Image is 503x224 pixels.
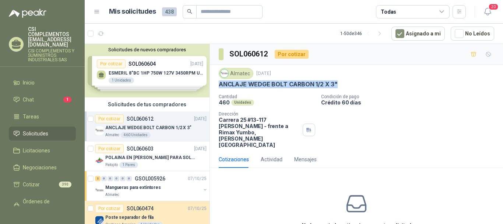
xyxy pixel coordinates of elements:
[23,163,57,172] span: Negociaciones
[381,8,396,16] div: Todas
[194,145,207,152] p: [DATE]
[105,192,119,198] p: Almatec
[188,175,207,182] p: 07/10/25
[105,184,161,191] p: Mangueras para extintores
[23,130,48,138] span: Solicitudes
[95,156,104,165] img: Company Logo
[23,79,35,87] span: Inicio
[220,69,228,77] img: Company Logo
[488,3,499,10] span: 20
[85,97,210,111] div: Solicitudes de tus compradores
[229,48,269,60] h3: SOL060612
[108,176,113,181] div: 0
[9,127,76,141] a: Solicitudes
[127,116,154,121] p: SOL060612
[275,50,309,59] div: Por cotizar
[85,44,210,97] div: Solicitudes de nuevos compradoresPor cotizarSOL060604[DATE] ESMERIL 8"BC 1HP 750W 127V 3450RPM UR...
[105,154,197,161] p: POLAINA EN [PERSON_NAME] PARA SOLDADOR / ADJUNTAR FICHA TECNICA
[28,27,76,47] p: CSI COMPLEMENTOS [EMAIL_ADDRESS][DOMAIN_NAME]
[9,144,76,158] a: Licitaciones
[23,197,69,214] span: Órdenes de Compra
[188,205,207,212] p: 07/10/25
[340,28,386,39] div: 1 - 50 de 346
[114,176,119,181] div: 0
[391,27,445,41] button: Asignado a mi
[135,176,165,181] p: GSOL005926
[127,206,154,211] p: SOL060474
[219,99,230,106] p: 460
[219,94,315,99] p: Cantidad
[85,141,210,171] a: Por cotizarSOL060603[DATE] Company LogoPOLAINA EN [PERSON_NAME] PARA SOLDADOR / ADJUNTAR FICHA TE...
[256,70,271,77] p: [DATE]
[95,144,124,153] div: Por cotizar
[194,116,207,123] p: [DATE]
[231,100,254,106] div: Unidades
[321,94,500,99] p: Condición de pago
[95,126,104,135] img: Company Logo
[9,93,76,107] a: Chat1
[105,124,191,131] p: ANCLAJE WEDGE BOLT CARBON 1/2 X 3"
[219,117,300,148] p: Carrera 25 #13-117 [PERSON_NAME] - frente a Rimax Yumbo , [PERSON_NAME][GEOGRAPHIC_DATA]
[219,80,338,88] p: ANCLAJE WEDGE BOLT CARBON 1/2 X 3"
[9,194,76,217] a: Órdenes de Compra
[23,147,50,155] span: Licitaciones
[59,182,71,187] span: 390
[219,155,249,163] div: Cotizaciones
[120,176,126,181] div: 0
[119,162,138,168] div: 1 Pares
[95,174,208,198] a: 2 0 0 0 0 0 GSOL00592607/10/25 Company LogoMangueras para extintoresAlmatec
[9,76,76,90] a: Inicio
[28,49,76,62] p: CSI COMPLEMENTOS Y SUMINISTROS INDUSTRIALES SAS
[105,214,154,221] p: Poste separador de fila
[109,6,156,17] h1: Mis solicitudes
[23,113,39,121] span: Tareas
[63,97,71,103] span: 1
[294,155,317,163] div: Mensajes
[219,111,300,117] p: Dirección
[261,155,282,163] div: Actividad
[85,111,210,141] a: Por cotizarSOL060612[DATE] Company LogoANCLAJE WEDGE BOLT CARBON 1/2 X 3"Almatec460 Unidades
[121,132,151,138] div: 460 Unidades
[101,176,107,181] div: 0
[9,178,76,192] a: Cotizar390
[9,110,76,124] a: Tareas
[187,9,192,14] span: search
[127,146,154,151] p: SOL060603
[23,180,40,189] span: Cotizar
[105,132,119,138] p: Almatec
[95,176,101,181] div: 2
[105,162,118,168] p: Patojito
[451,27,494,41] button: No Leídos
[95,114,124,123] div: Por cotizar
[219,68,253,79] div: Almatec
[162,7,177,16] span: 438
[321,99,500,106] p: Crédito 60 días
[95,186,104,195] img: Company Logo
[126,176,132,181] div: 0
[88,47,207,52] button: Solicitudes de nuevos compradores
[95,204,124,213] div: Por cotizar
[9,9,46,18] img: Logo peakr
[481,5,494,18] button: 20
[23,96,34,104] span: Chat
[9,161,76,175] a: Negociaciones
